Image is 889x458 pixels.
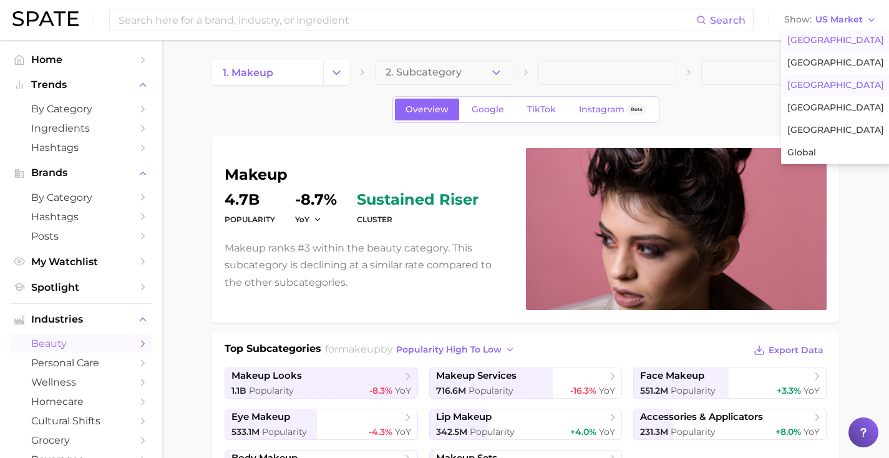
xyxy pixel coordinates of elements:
[31,357,131,369] span: personal care
[225,192,275,207] dd: 4.7b
[640,411,763,423] span: accessories & applicators
[369,426,392,437] span: -4.3%
[369,385,392,396] span: -8.3%
[225,240,511,291] p: Makeup ranks #3 within the beauty category. This subcategory is declining at a similar rate compa...
[395,426,411,437] span: YoY
[295,192,337,207] dd: -8.7%
[436,426,467,437] span: 342.5m
[429,409,623,440] a: lip makeup342.5m Popularity+4.0% YoY
[787,57,884,68] span: [GEOGRAPHIC_DATA]
[781,12,880,28] button: ShowUS Market
[10,411,152,431] a: cultural shifts
[375,60,513,85] button: 2. Subcategory
[579,104,624,115] span: Instagram
[775,426,801,437] span: +8.0%
[31,396,131,407] span: homecare
[470,426,515,437] span: Popularity
[751,341,827,359] button: Export Data
[527,104,556,115] span: TikTok
[787,125,884,135] span: [GEOGRAPHIC_DATA]
[212,60,323,85] a: 1. makeup
[31,415,131,427] span: cultural shifts
[787,147,816,158] span: Global
[225,341,321,360] h1: Top Subcategories
[436,385,466,396] span: 716.6m
[10,227,152,246] a: Posts
[436,411,492,423] span: lip makeup
[671,385,716,396] span: Popularity
[225,409,418,440] a: eye makeup533.1m Popularity-4.3% YoY
[225,212,275,227] dt: Popularity
[10,431,152,450] a: grocery
[777,385,801,396] span: +3.3%
[804,426,820,437] span: YoY
[640,385,668,396] span: 551.2m
[633,368,827,399] a: face makeup551.2m Popularity+3.3% YoY
[10,373,152,392] a: wellness
[10,334,152,353] a: beauty
[436,370,517,382] span: makeup services
[117,9,696,31] input: Search here for a brand, industry, or ingredient
[31,434,131,446] span: grocery
[295,214,322,225] button: YoY
[671,426,716,437] span: Popularity
[12,11,79,26] img: SPATE
[31,314,131,325] span: Industries
[631,104,643,115] span: Beta
[406,104,449,115] span: Overview
[472,104,504,115] span: Google
[599,426,615,437] span: YoY
[804,385,820,396] span: YoY
[10,50,152,69] a: Home
[386,67,462,78] span: 2. Subcategory
[787,35,884,46] span: [GEOGRAPHIC_DATA]
[31,281,131,293] span: Spotlight
[10,138,152,157] a: Hashtags
[357,212,479,227] dt: cluster
[787,102,884,113] span: [GEOGRAPHIC_DATA]
[784,16,812,23] span: Show
[338,343,381,355] span: makeup
[231,370,302,382] span: makeup looks
[223,67,273,79] span: 1. makeup
[787,80,884,90] span: [GEOGRAPHIC_DATA]
[640,426,668,437] span: 231.3m
[231,411,290,423] span: eye makeup
[570,426,596,437] span: +4.0%
[225,167,511,182] h1: makeup
[31,79,131,90] span: Trends
[31,122,131,134] span: Ingredients
[710,14,746,26] span: Search
[10,392,152,411] a: homecare
[231,385,246,396] span: 1.1b
[10,353,152,373] a: personal care
[10,99,152,119] a: by Category
[395,99,459,120] a: Overview
[323,60,350,85] button: Change Category
[469,385,513,396] span: Popularity
[599,385,615,396] span: YoY
[461,99,515,120] a: Google
[395,385,411,396] span: YoY
[517,99,566,120] a: TikTok
[10,188,152,207] a: by Category
[31,54,131,66] span: Home
[10,119,152,138] a: Ingredients
[31,103,131,115] span: by Category
[393,341,518,358] button: popularity high to low
[31,256,131,268] span: My Watchlist
[568,99,657,120] a: InstagramBeta
[769,345,823,356] span: Export Data
[10,310,152,329] button: Industries
[633,409,827,440] a: accessories & applicators231.3m Popularity+8.0% YoY
[31,338,131,349] span: beauty
[10,252,152,271] a: My Watchlist
[10,163,152,182] button: Brands
[396,344,502,355] span: popularity high to low
[295,214,309,225] span: YoY
[31,142,131,153] span: Hashtags
[640,370,704,382] span: face makeup
[570,385,596,396] span: -16.3%
[10,207,152,227] a: Hashtags
[231,426,260,437] span: 533.1m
